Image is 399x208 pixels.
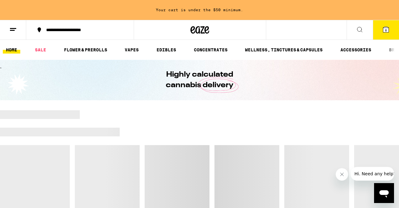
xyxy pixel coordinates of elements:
[336,168,348,181] iframe: Close message
[122,46,142,54] a: VAPES
[374,183,394,203] iframe: Button to launch messaging window
[373,20,399,40] button: 6
[3,46,20,54] a: HOME
[351,167,394,181] iframe: Message from company
[242,46,326,54] a: WELLNESS, TINCTURES & CAPSULES
[337,46,374,54] a: ACCESSORIES
[61,46,110,54] a: FLOWER & PREROLLS
[153,46,179,54] a: EDIBLES
[32,46,49,54] a: SALE
[4,4,45,9] span: Hi. Need any help?
[191,46,231,54] a: CONCENTRATES
[148,69,251,91] h1: Highly calculated cannabis delivery
[385,28,387,32] span: 6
